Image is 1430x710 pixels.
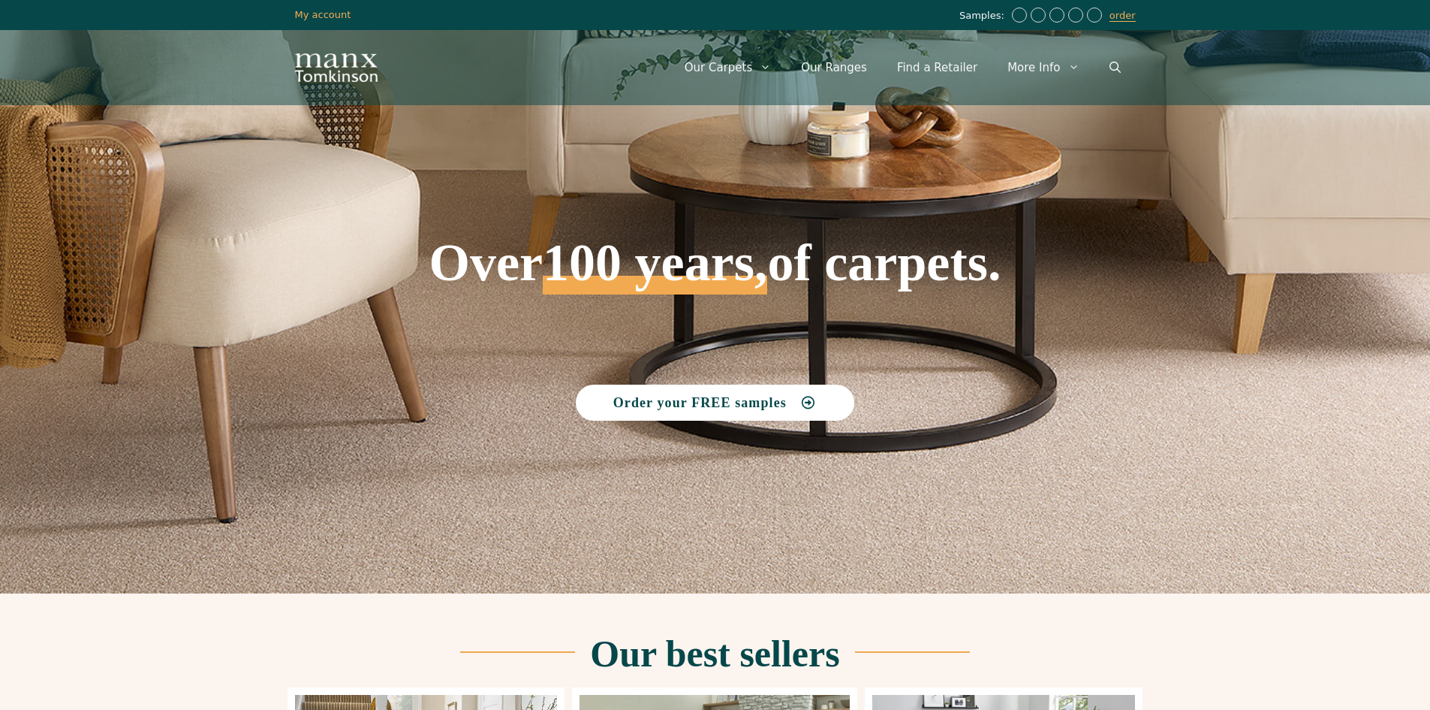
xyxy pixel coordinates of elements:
a: order [1109,10,1136,22]
a: More Info [992,45,1094,90]
a: Open Search Bar [1094,45,1136,90]
a: Order your FREE samples [576,385,855,421]
nav: Primary [670,45,1136,90]
a: Our Carpets [670,45,787,90]
h2: Our best sellers [590,635,839,672]
img: Manx Tomkinson [295,53,378,82]
span: Order your FREE samples [613,396,787,409]
span: Samples: [959,10,1008,23]
a: Our Ranges [786,45,882,90]
a: Find a Retailer [882,45,992,90]
span: 100 years, [543,249,767,295]
a: My account [295,9,351,20]
h1: Over of carpets. [295,128,1136,295]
